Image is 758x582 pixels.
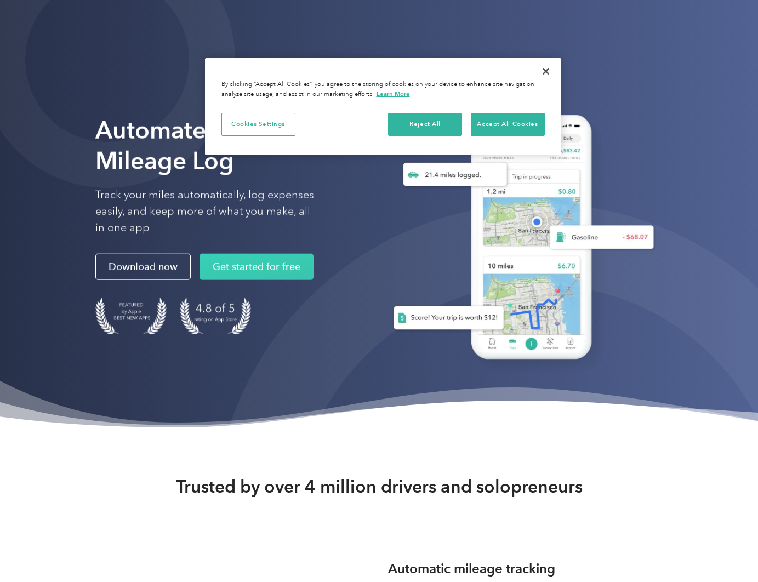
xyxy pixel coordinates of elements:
[221,113,295,136] button: Cookies Settings
[376,104,663,375] img: Everlance, mileage tracker app, expense tracking app
[205,58,561,155] div: Cookie banner
[95,298,167,334] img: Badge for Featured by Apple Best New Apps
[534,59,558,83] button: Close
[377,90,410,98] a: More information about your privacy, opens in a new tab
[180,298,251,334] img: 4.9 out of 5 stars on the app store
[200,254,314,280] a: Get started for free
[388,113,462,136] button: Reject All
[95,187,315,236] p: Track your miles automatically, log expenses easily, and keep more of what you make, all in one app
[221,80,545,99] div: By clicking “Accept All Cookies”, you agree to the storing of cookies on your device to enhance s...
[176,476,583,498] strong: Trusted by over 4 million drivers and solopreneurs
[471,113,545,136] button: Accept All Cookies
[205,58,561,155] div: Privacy
[95,254,191,280] a: Download now
[388,559,555,579] h3: Automatic mileage tracking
